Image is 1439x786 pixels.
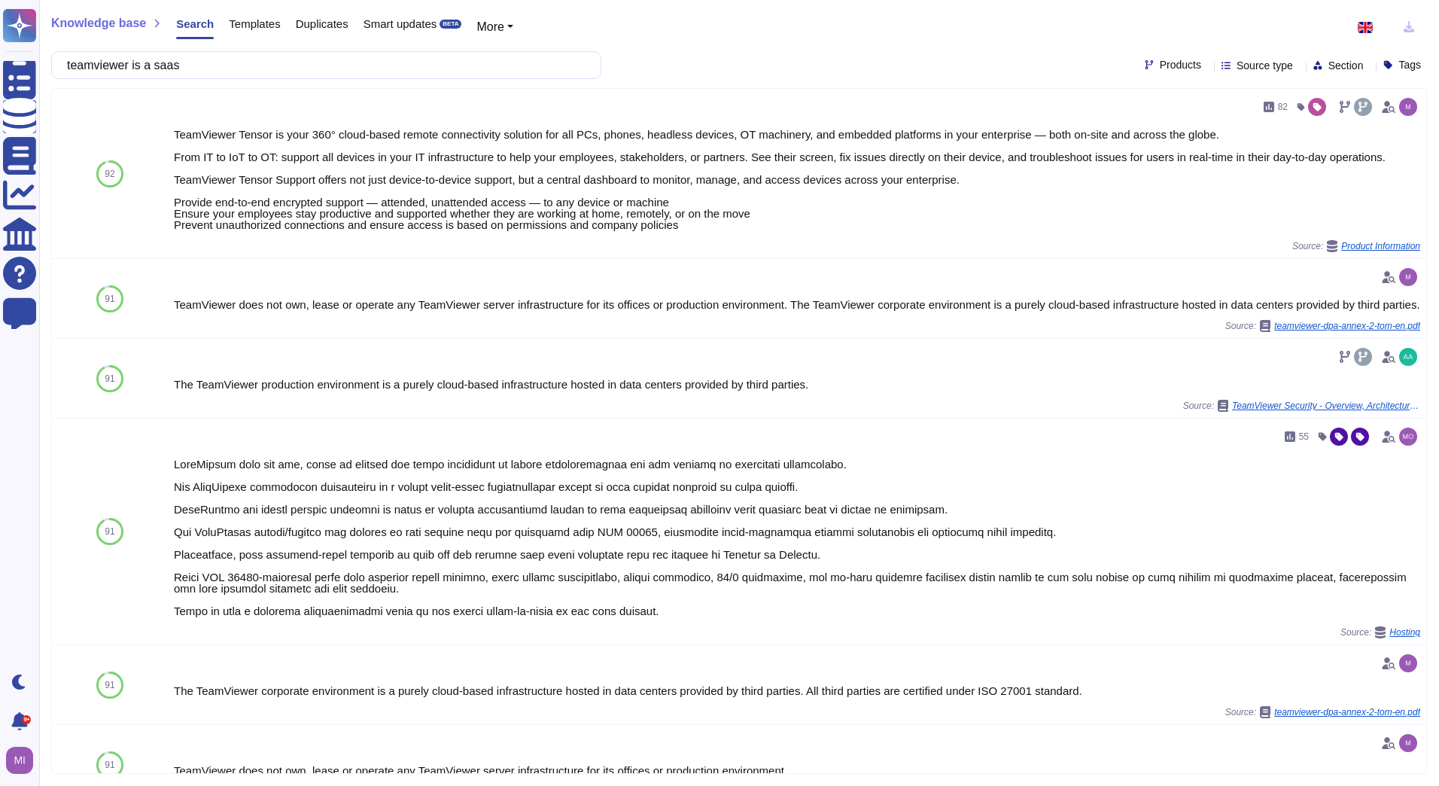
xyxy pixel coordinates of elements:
img: user [6,747,33,774]
button: user [3,744,44,777]
span: Section [1328,60,1364,71]
img: user [1399,268,1417,286]
span: Source: [1225,706,1420,718]
img: user [1399,428,1417,446]
span: 82 [1278,102,1288,111]
span: Search [176,18,214,29]
span: Product Information [1341,242,1420,251]
span: teamviewer-dpa-annex-2-tom-en.pdf [1274,708,1420,717]
img: user [1399,734,1417,752]
span: Source: [1183,400,1420,412]
span: Duplicates [296,18,348,29]
span: TeamViewer Security - Overview, Architecture and Encryption_2025.pdf [1232,401,1420,410]
span: 91 [105,374,114,383]
img: en [1358,22,1373,33]
div: TeamViewer does not own, lease or operate any TeamViewer server infrastructure for its offices or... [174,765,1420,776]
button: More [476,18,513,36]
span: Knowledge base [51,17,146,29]
img: user [1399,98,1417,116]
div: TeamViewer does not own, lease or operate any TeamViewer server infrastructure for its offices or... [174,299,1420,310]
span: 91 [105,760,114,769]
div: LoreMipsum dolo sit ame, conse ad elitsed doe tempo incididunt ut labore etdoloremagnaa eni adm v... [174,458,1420,617]
div: TeamViewer Tensor is your 360° cloud-based remote connectivity solution for all PCs, phones, head... [174,129,1420,230]
span: 91 [105,527,114,536]
span: Source type [1237,60,1293,71]
span: Smart updates [364,18,437,29]
span: Products [1160,59,1201,70]
span: Source: [1292,240,1420,252]
span: 91 [105,681,114,690]
span: Source: [1340,626,1420,638]
span: Hosting [1389,628,1420,637]
span: 55 [1299,432,1309,441]
div: The TeamViewer production environment is a purely cloud-based infrastructure hosted in data cente... [174,379,1420,390]
div: The TeamViewer corporate environment is a purely cloud-based infrastructure hosted in data center... [174,685,1420,696]
img: user [1399,348,1417,366]
img: user [1399,654,1417,672]
span: Templates [229,18,280,29]
span: teamviewer-dpa-annex-2-tom-en.pdf [1274,321,1420,331]
div: 9+ [22,715,31,724]
span: More [476,20,503,33]
input: Search a question or template... [59,52,586,78]
span: Tags [1398,59,1421,70]
div: BETA [440,20,461,29]
span: Source: [1225,320,1420,332]
span: 91 [105,294,114,303]
span: 92 [105,169,114,178]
